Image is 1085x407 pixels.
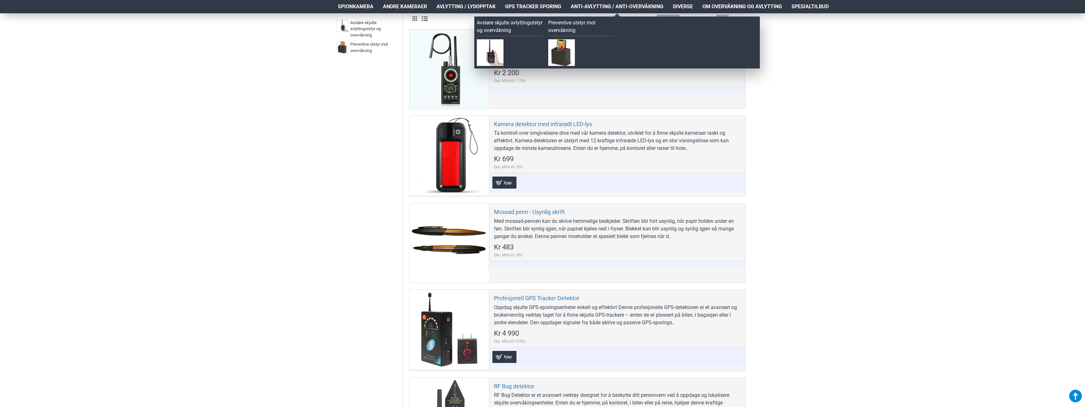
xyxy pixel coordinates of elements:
[410,203,489,283] a: Mossad penn - Usynlig skrift
[410,29,489,109] a: Detektor for skjulte overvåkningsutstyr Detektor for skjulte overvåkningsutstyr
[548,19,615,36] a: Preventive utstyr mot overvåkning
[494,208,565,216] a: Mossad penn - Usynlig skrift
[494,252,523,258] span: Eks. MVA:Kr 386
[336,20,349,32] img: Avsløre skjulte avlyttingutstyr og overvåkning
[437,3,496,10] span: Avlytting / Lydopptak
[494,164,523,170] span: Eks. MVA:Kr 559
[494,120,592,128] a: Kamera detektor med infrarødt LED-lys
[494,217,740,240] div: Med mossad-pennen kan du skrive hemmelige beskjeder. Skriften blir fort usynlig, når papir holdes...
[494,129,740,152] div: Ta kontroll over omgivelsene dine med vår kamera detektor, utviklet for å finne skjulte kameraer ...
[502,181,513,185] span: Kjøp
[494,304,740,326] div: Oppdag skjulte GPS-sporingsenheter enkelt og effektivt Denne profesjonelle GPS-detektoren er et a...
[410,290,489,369] a: Profesjonell GPS Tracker Detektor Profesjonell GPS Tracker Detektor
[494,156,514,163] span: Kr 699
[350,20,391,38] span: Avsløre skjulte avlyttingutstyr og overvåkning
[336,41,349,54] img: Preventive utstyr mot overvåkning
[477,39,503,66] img: Avsløre skjulte avlyttingutstyr og overvåkning
[477,19,543,36] a: Avsløre skjulte avlyttingutstyr og overvåkning
[548,39,575,66] img: Preventive utstyr mot overvåkning
[350,41,391,54] span: Preventive utstyr mot overvåkning
[338,3,373,10] span: Spionkamera
[410,116,489,195] a: Kamera detektor med infrarødt LED-lys Kamera detektor med infrarødt LED-lys
[494,78,526,84] span: Eks. MVA:Kr 1 760
[494,69,519,76] span: Kr 2 200
[657,15,680,23] label: Sortering:
[716,15,729,23] label: Vis:
[494,294,579,302] a: Profesjonell GPS Tracker Detektor
[502,355,513,359] span: Kjøp
[383,3,427,10] span: Andre kameraer
[571,3,663,10] span: Anti-avlytting / Anti-overvåkning
[494,383,534,390] a: RF Bug detektor
[702,3,782,10] span: Om overvåkning og avlytting
[494,339,526,344] span: Eks. MVA:Kr 3 992
[792,3,829,10] span: Spesialtilbud
[494,244,514,251] span: Kr 483
[494,330,519,337] span: Kr 4 990
[673,3,693,10] span: Diverse
[505,3,561,10] span: GPS Tracker Sporing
